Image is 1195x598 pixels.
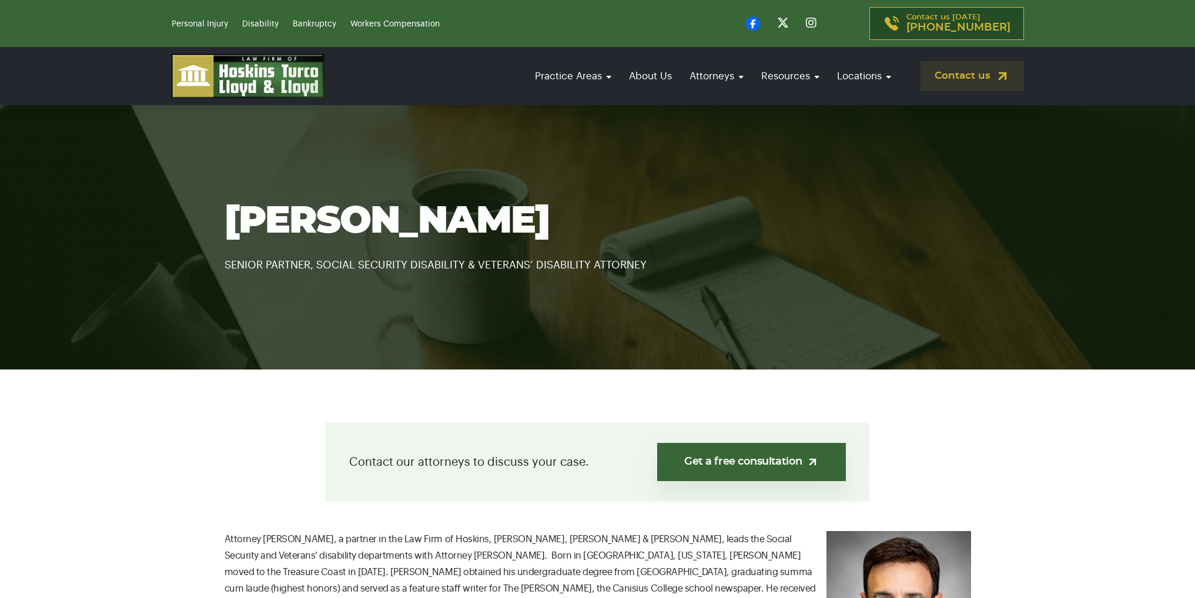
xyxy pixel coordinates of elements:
a: Get a free consultation [657,443,846,481]
a: Practice Areas [529,59,617,93]
img: logo [172,54,324,98]
a: Personal Injury [172,20,228,28]
span: [PHONE_NUMBER] [906,22,1010,33]
img: arrow-up-right-light.svg [806,456,819,468]
p: Contact us [DATE] [906,14,1010,33]
a: Attorneys [684,59,749,93]
div: Contact our attorneys to discuss your case. [326,422,869,502]
a: Bankruptcy [293,20,336,28]
a: Resources [755,59,825,93]
a: Locations [831,59,897,93]
p: SENIOR PARTNER, SOCIAL SECURITY DISABILITY & VETERANS’ DISABILITY ATTORNEY [225,242,971,274]
a: Workers Compensation [350,20,440,28]
a: Contact us [DATE][PHONE_NUMBER] [869,7,1024,40]
a: About Us [623,59,678,93]
a: Contact us [920,61,1024,91]
a: Disability [242,20,279,28]
h1: [PERSON_NAME] [225,201,971,242]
